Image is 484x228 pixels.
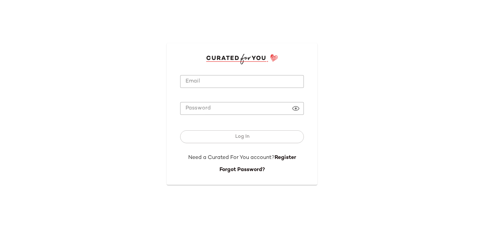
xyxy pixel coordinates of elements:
[219,167,265,173] a: Forgot Password?
[206,54,278,64] img: cfy_login_logo.DGdB1djN.svg
[275,155,296,161] a: Register
[188,155,275,161] span: Need a Curated For You account?
[235,134,249,139] span: Log In
[180,130,304,143] button: Log In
